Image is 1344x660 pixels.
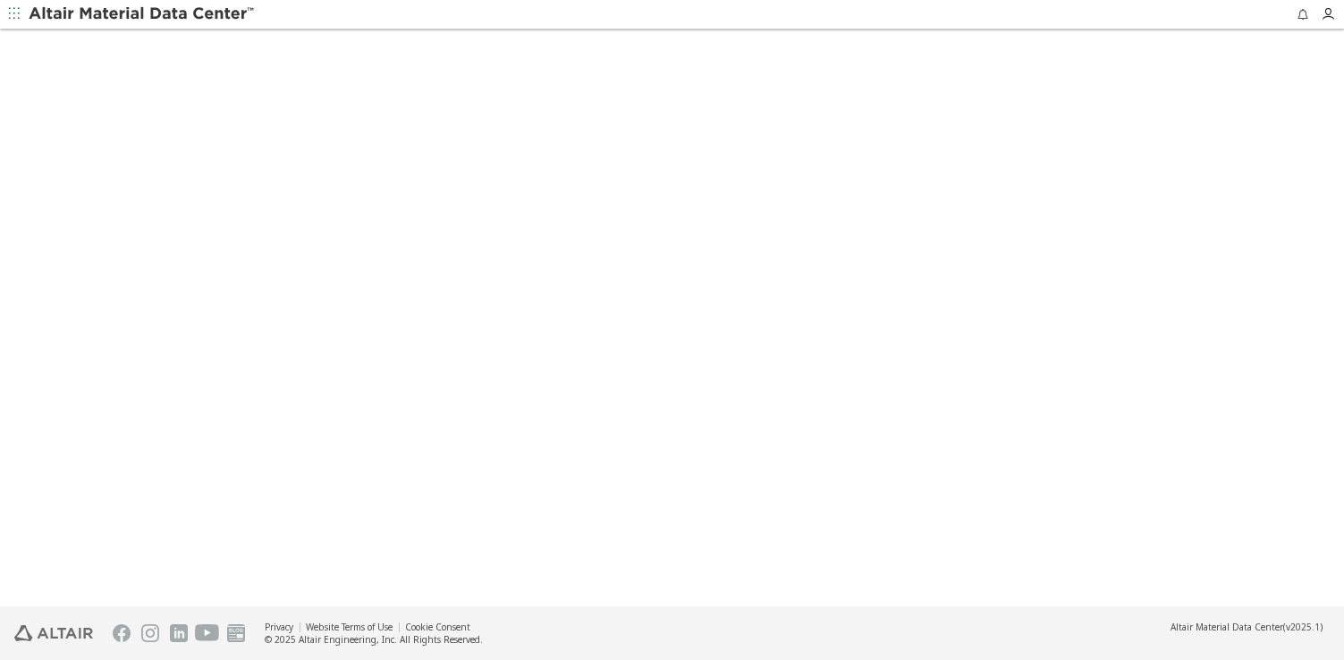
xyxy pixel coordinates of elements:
[265,621,293,633] a: Privacy
[306,621,393,633] a: Website Terms of Use
[14,625,93,641] img: Altair Engineering
[1171,621,1283,633] span: Altair Material Data Center
[1171,621,1323,633] div: (v2025.1)
[405,621,470,633] a: Cookie Consent
[29,5,257,23] img: Altair Material Data Center
[265,633,483,646] div: © 2025 Altair Engineering, Inc. All Rights Reserved.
